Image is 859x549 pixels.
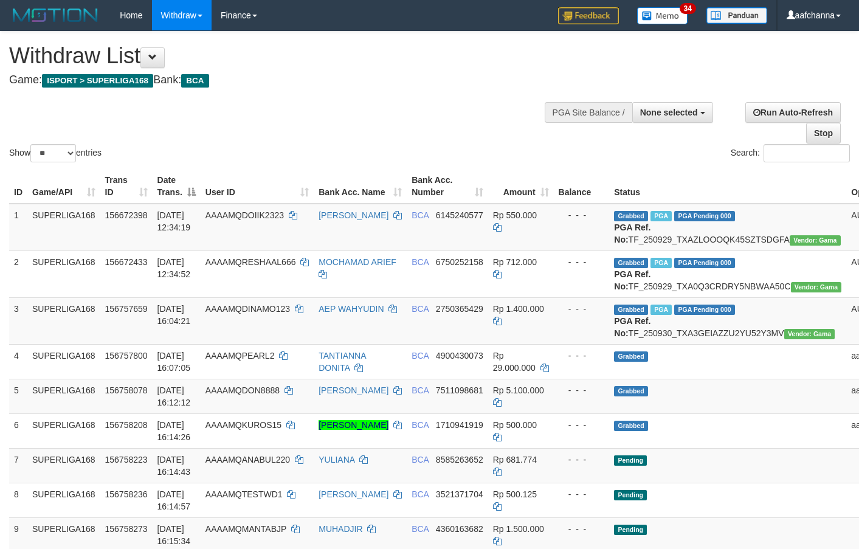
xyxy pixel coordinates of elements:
[205,455,290,464] span: AAAAMQANABUL220
[614,211,648,221] span: Grabbed
[559,523,605,535] div: - - -
[205,210,284,220] span: AAAAMQDOIIK2323
[201,169,314,204] th: User ID: activate to sort column ascending
[9,413,27,448] td: 6
[412,351,429,361] span: BCA
[319,257,396,267] a: MOCHAMAD ARIEF
[9,74,561,86] h4: Game: Bank:
[27,169,100,204] th: Game/API: activate to sort column ascending
[319,304,384,314] a: AEP WAHYUDIN
[614,421,648,431] span: Grabbed
[493,351,536,373] span: Rp 29.000.000
[554,169,610,204] th: Balance
[30,144,76,162] select: Showentries
[559,350,605,362] div: - - -
[205,257,296,267] span: AAAAMQRESHAAL666
[436,304,483,314] span: Copy 2750365429 to clipboard
[493,210,537,220] span: Rp 550.000
[650,305,672,315] span: Marked by aafsoycanthlai
[436,524,483,534] span: Copy 4360163682 to clipboard
[319,420,388,430] a: [PERSON_NAME]
[319,455,354,464] a: YULIANA
[9,169,27,204] th: ID
[493,304,544,314] span: Rp 1.400.000
[614,525,647,535] span: Pending
[493,420,537,430] span: Rp 500.000
[559,256,605,268] div: - - -
[559,384,605,396] div: - - -
[9,144,102,162] label: Show entries
[436,210,483,220] span: Copy 6145240577 to clipboard
[609,297,846,344] td: TF_250930_TXA3GEIAZZU2YU52Y3MV
[806,123,841,143] a: Stop
[9,44,561,68] h1: Withdraw List
[674,258,735,268] span: PGA Pending
[614,258,648,268] span: Grabbed
[407,169,488,204] th: Bank Acc. Number: activate to sort column ascending
[614,351,648,362] span: Grabbed
[27,297,100,344] td: SUPERLIGA168
[157,385,191,407] span: [DATE] 16:12:12
[105,420,148,430] span: 156758208
[558,7,619,24] img: Feedback.jpg
[27,379,100,413] td: SUPERLIGA168
[105,524,148,534] span: 156758273
[745,102,841,123] a: Run Auto-Refresh
[157,524,191,546] span: [DATE] 16:15:34
[559,488,605,500] div: - - -
[319,385,388,395] a: [PERSON_NAME]
[205,385,280,395] span: AAAAMQDON8888
[412,385,429,395] span: BCA
[436,351,483,361] span: Copy 4900430073 to clipboard
[674,305,735,315] span: PGA Pending
[412,524,429,534] span: BCA
[157,304,191,326] span: [DATE] 16:04:21
[9,297,27,344] td: 3
[609,204,846,251] td: TF_250929_TXAZLOOOQK45SZTSDGFA
[319,210,388,220] a: [PERSON_NAME]
[205,420,281,430] span: AAAAMQKUROS15
[488,169,554,204] th: Amount: activate to sort column ascending
[42,74,153,88] span: ISPORT > SUPERLIGA168
[9,250,27,297] td: 2
[650,211,672,221] span: Marked by aafsoycanthlai
[545,102,632,123] div: PGA Site Balance /
[157,420,191,442] span: [DATE] 16:14:26
[493,385,544,395] span: Rp 5.100.000
[27,448,100,483] td: SUPERLIGA168
[205,304,290,314] span: AAAAMQDINAMO123
[205,489,283,499] span: AAAAMQTESTWD1
[650,258,672,268] span: Marked by aafsoycanthlai
[105,385,148,395] span: 156758078
[9,448,27,483] td: 7
[614,269,650,291] b: PGA Ref. No:
[412,210,429,220] span: BCA
[614,386,648,396] span: Grabbed
[493,524,544,534] span: Rp 1.500.000
[632,102,713,123] button: None selected
[105,257,148,267] span: 156672433
[27,344,100,379] td: SUPERLIGA168
[27,250,100,297] td: SUPERLIGA168
[412,489,429,499] span: BCA
[609,169,846,204] th: Status
[784,329,835,339] span: Vendor URL: https://trx31.1velocity.biz
[674,211,735,221] span: PGA Pending
[100,169,153,204] th: Trans ID: activate to sort column ascending
[436,385,483,395] span: Copy 7511098681 to clipboard
[412,455,429,464] span: BCA
[493,489,537,499] span: Rp 500.125
[493,257,537,267] span: Rp 712.000
[412,304,429,314] span: BCA
[731,144,850,162] label: Search:
[609,250,846,297] td: TF_250929_TXA0Q3CRDRY5NBWAA50C
[27,204,100,251] td: SUPERLIGA168
[9,379,27,413] td: 5
[105,351,148,361] span: 156757800
[412,420,429,430] span: BCA
[412,257,429,267] span: BCA
[105,304,148,314] span: 156757659
[314,169,407,204] th: Bank Acc. Name: activate to sort column ascending
[27,413,100,448] td: SUPERLIGA168
[436,455,483,464] span: Copy 8585263652 to clipboard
